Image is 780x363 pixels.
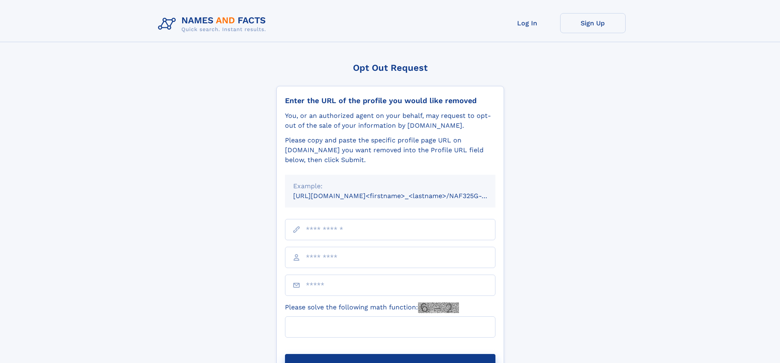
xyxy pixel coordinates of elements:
[495,13,560,33] a: Log In
[276,63,504,73] div: Opt Out Request
[293,192,511,200] small: [URL][DOMAIN_NAME]<firstname>_<lastname>/NAF325G-xxxxxxxx
[285,111,495,131] div: You, or an authorized agent on your behalf, may request to opt-out of the sale of your informatio...
[285,135,495,165] div: Please copy and paste the specific profile page URL on [DOMAIN_NAME] you want removed into the Pr...
[293,181,487,191] div: Example:
[285,302,459,313] label: Please solve the following math function:
[155,13,273,35] img: Logo Names and Facts
[560,13,626,33] a: Sign Up
[285,96,495,105] div: Enter the URL of the profile you would like removed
